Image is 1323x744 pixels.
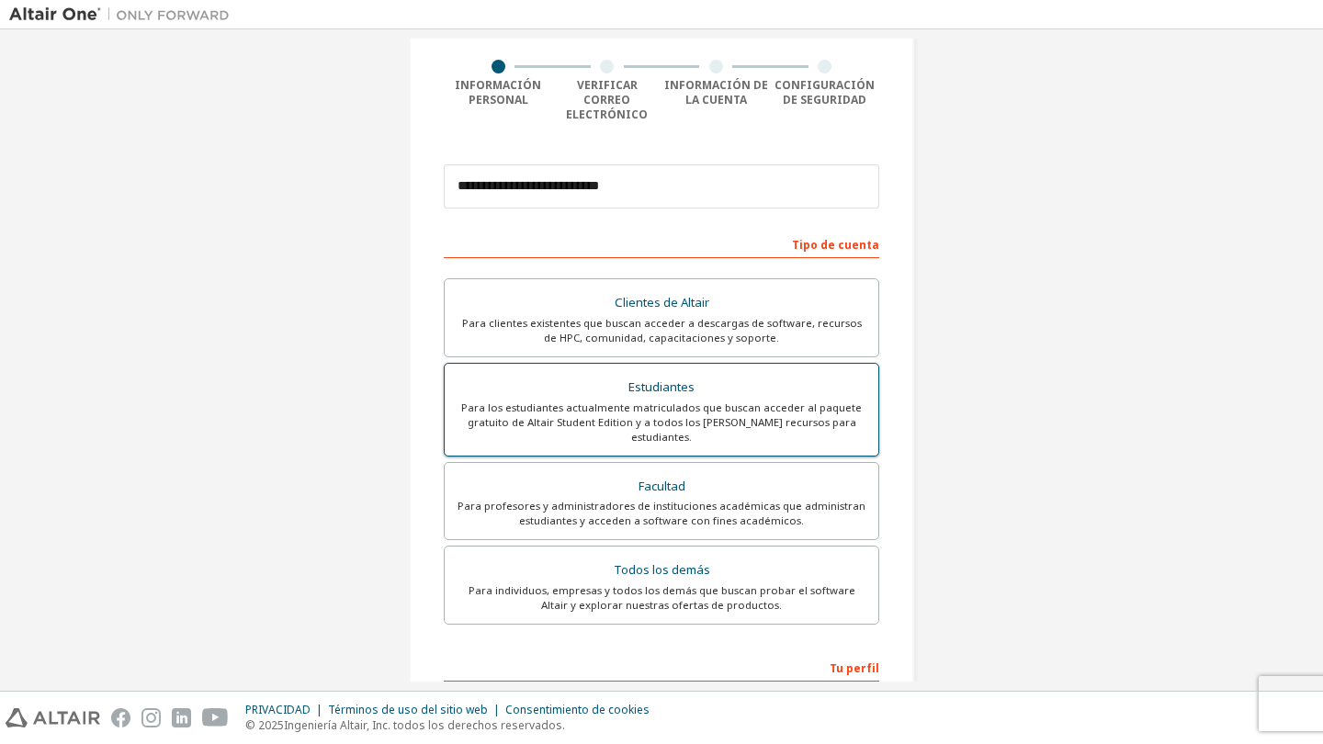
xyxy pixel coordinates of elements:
div: Facultad [456,474,867,500]
div: Información personal [444,78,553,107]
div: Tipo de cuenta [444,229,879,258]
div: Para los estudiantes actualmente matriculados que buscan acceder al paquete gratuito de Altair St... [456,400,867,445]
div: Para profesores y administradores de instituciones académicas que administran estudiantes y acced... [456,499,867,528]
div: Tu perfil [444,652,879,682]
div: INFORMACIÓN DE LA CUENTA [661,78,771,107]
img: facebook.svg [111,708,130,727]
img: youtube.svg [202,708,229,727]
div: Para clientes existentes que buscan acceder a descargas de software, recursos de HPC, comunidad, ... [456,316,867,345]
img: linkedin.svg [172,708,191,727]
div: Clientes de Altair [456,290,867,316]
img: Altair Uno [9,6,239,24]
img: instagram.svg [141,708,161,727]
div: Términos de uso del sitio web [328,703,505,717]
p: © 2025 Ingeniería Altair, Inc. todos los derechos reservados. [245,717,661,733]
img: altair_logo.svg [6,708,100,727]
div: Estudiantes [456,375,867,400]
div: VERIFICAR CORREO ELECTRÓNICO [553,78,662,122]
div: PRIVACIDAD [245,703,328,717]
div: Todos los demás [456,558,867,583]
div: Para individuos, empresas y todos los demás que buscan probar el software Altair y explorar nuest... [456,583,867,613]
div: Consentimiento de cookies [505,703,661,717]
div: CONFIGURACIÓN DE SEGURIDAD [771,78,880,107]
